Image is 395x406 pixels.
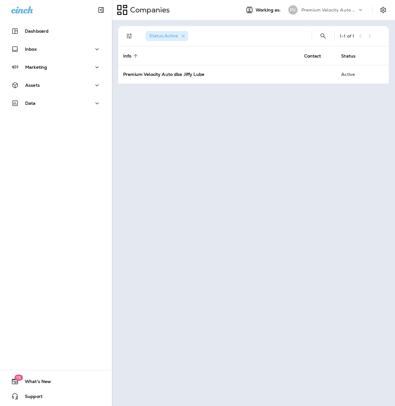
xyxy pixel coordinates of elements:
div: PV [288,5,298,15]
button: Settings [378,4,389,16]
p: Premium Velocity Auto dba Jiffy Lube [301,7,357,12]
button: Inbox [6,43,106,55]
button: Search Companies [317,30,329,42]
td: Active [336,65,371,84]
button: Dashboard [6,25,106,37]
button: 19What's New [6,375,106,388]
p: Assets [25,83,40,88]
span: Contact [304,53,321,59]
span: Info [123,53,132,59]
span: Support [19,394,43,401]
p: Inbox [25,47,37,52]
strong: Premium Velocity Auto dba Jiffy Lube [123,72,204,77]
span: Info [123,53,140,59]
span: What's New [19,379,51,386]
span: Contact [304,53,329,59]
div: Status:Active [146,31,188,41]
span: Working as: [256,7,282,13]
p: Companies [128,5,170,15]
span: Status [341,53,364,59]
span: Status [341,53,355,59]
span: 19 [14,375,23,381]
p: Dashboard [25,29,49,34]
button: Marketing [6,61,106,73]
button: Data [6,97,106,109]
button: Collapse Sidebar [92,4,110,16]
div: 1 - 1 of 1 [340,34,354,39]
button: Filters [123,30,136,42]
p: Marketing [25,65,47,70]
button: Assets [6,79,106,91]
button: Support [6,390,106,403]
span: Status : Active [149,33,178,39]
p: Data [25,101,36,106]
